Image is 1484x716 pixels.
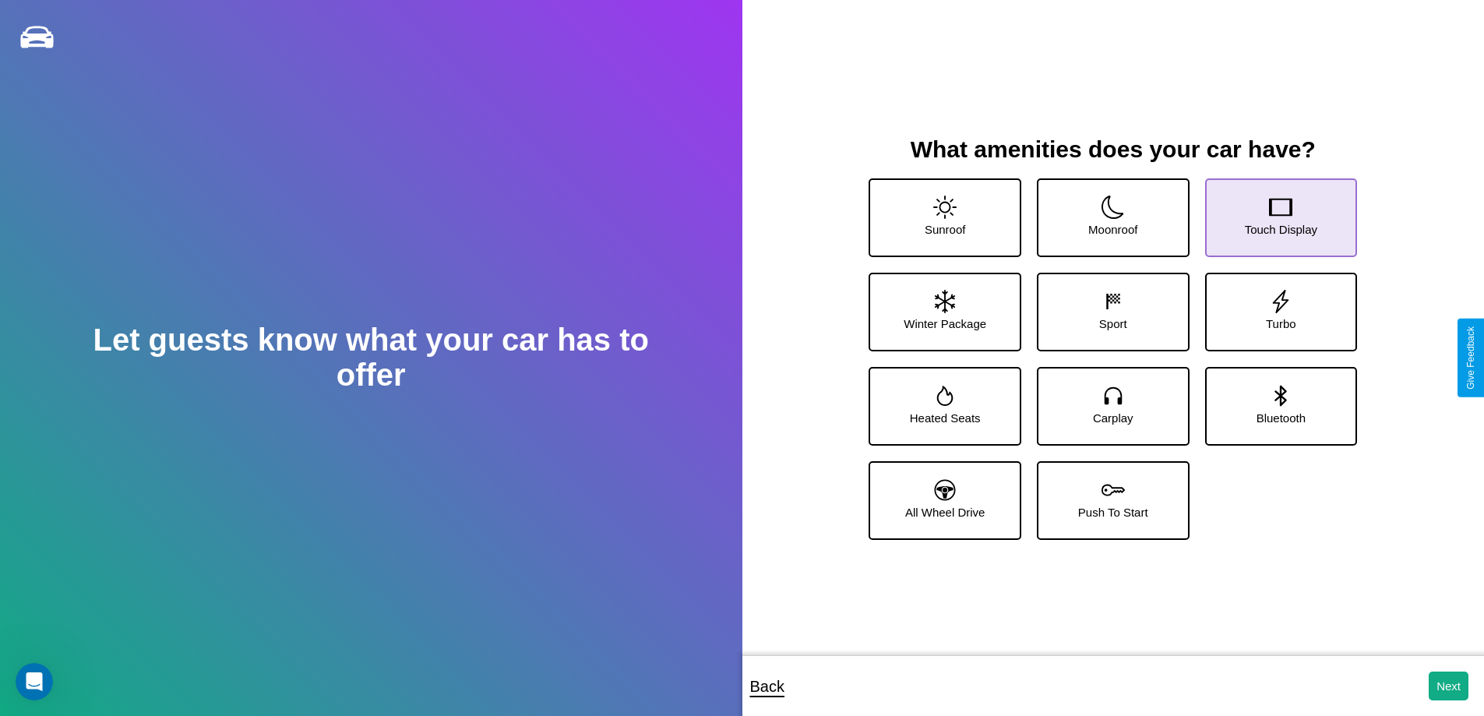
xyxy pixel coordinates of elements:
p: Back [750,672,784,700]
p: Turbo [1266,313,1296,334]
iframe: Intercom live chat [16,663,53,700]
p: Sport [1099,313,1127,334]
button: Next [1429,672,1468,700]
p: Sunroof [925,219,966,240]
p: All Wheel Drive [905,502,985,523]
p: Winter Package [904,313,986,334]
h2: Let guests know what your car has to offer [74,323,668,393]
p: Push To Start [1078,502,1148,523]
div: Give Feedback [1465,326,1476,390]
p: Moonroof [1088,219,1137,240]
p: Carplay [1093,407,1133,429]
p: Bluetooth [1257,407,1306,429]
h3: What amenities does your car have? [853,136,1373,163]
p: Heated Seats [910,407,981,429]
p: Touch Display [1245,219,1317,240]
